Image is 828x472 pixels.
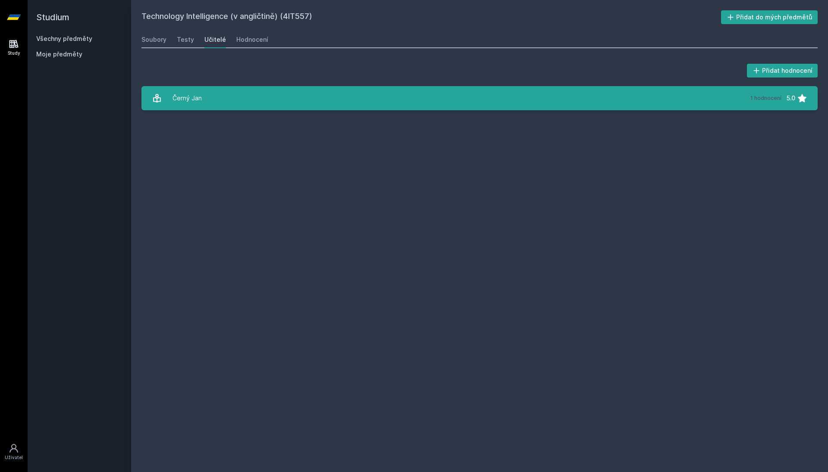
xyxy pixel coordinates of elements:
a: Uživatel [2,439,26,465]
div: Černý Jan [172,90,202,107]
div: Uživatel [5,454,23,461]
div: Testy [177,35,194,44]
a: Učitelé [204,31,226,48]
div: Study [8,50,20,56]
a: Study [2,34,26,61]
a: Všechny předměty [36,35,92,42]
div: Soubory [141,35,166,44]
h2: Technology Intelligence (v angličtině) (4IT557) [141,10,721,24]
button: Přidat hodnocení [747,64,818,78]
div: 1 hodnocení [750,95,781,102]
div: 5.0 [787,90,795,107]
a: Hodnocení [236,31,268,48]
a: Testy [177,31,194,48]
a: Soubory [141,31,166,48]
a: Černý Jan 1 hodnocení 5.0 [141,86,818,110]
div: Hodnocení [236,35,268,44]
button: Přidat do mých předmětů [721,10,818,24]
span: Moje předměty [36,50,82,59]
div: Učitelé [204,35,226,44]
